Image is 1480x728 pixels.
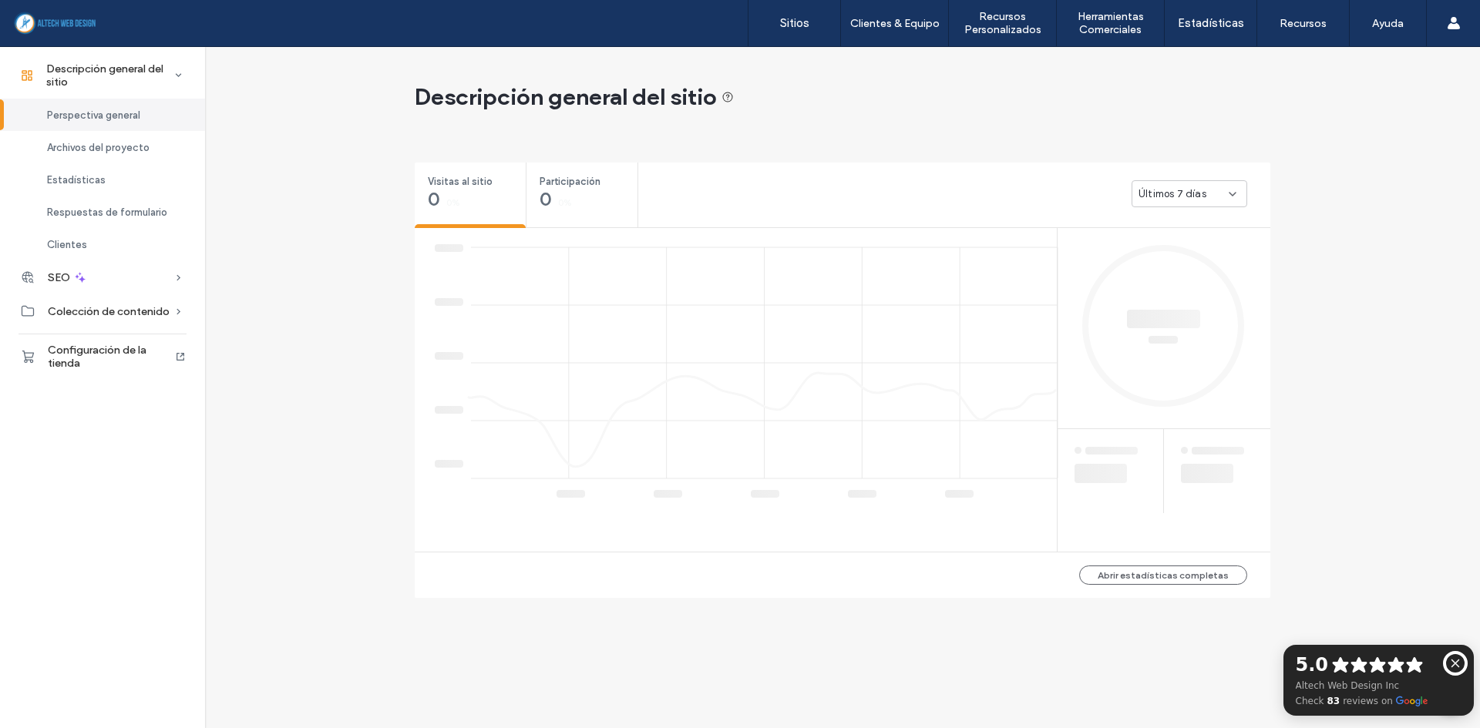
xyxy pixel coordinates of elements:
[1202,628,1480,728] iframe: OpenWidget widget
[1192,447,1244,455] span: ‌
[47,174,106,186] span: Estadísticas
[446,195,460,210] span: 0%
[435,352,463,360] span: ‌
[1127,309,1200,328] div: ‌
[654,490,682,498] span: ‌
[428,174,503,190] span: Visitas al sitio
[1178,16,1244,30] label: Estadísticas
[48,305,170,318] span: Colección de contenido
[48,271,70,284] span: SEO
[435,406,463,414] span: ‌
[949,10,1056,36] label: Recursos Personalizados
[435,298,463,306] span: ‌
[1372,17,1404,30] label: Ayuda
[848,489,876,501] div: ‌
[557,489,585,501] div: ‌
[557,490,585,498] span: ‌
[1075,446,1081,458] div: ‌
[945,490,974,498] span: ‌
[945,489,974,501] div: ‌
[1127,310,1200,328] span: ‌
[435,460,463,468] span: ‌
[1181,446,1188,458] div: ‌
[47,109,140,121] span: Perspectiva general
[1075,447,1081,454] span: ‌
[47,206,167,218] span: Respuestas de formulario
[848,490,876,498] span: ‌
[435,243,450,267] div: ‌
[1079,565,1247,585] button: Abrir estadísticas completas
[540,174,614,190] span: Participación
[654,489,682,501] div: ‌
[751,489,779,501] div: ‌
[435,459,450,482] div: ‌
[751,490,779,498] span: ‌
[1139,186,1206,202] span: Últimos 7 días
[1280,17,1327,30] label: Recursos
[47,239,87,250] span: Clientes
[415,82,734,112] span: Descripción general del sitio
[850,17,940,30] label: Clientes & Equipo
[540,192,551,207] span: 0
[435,351,450,374] div: ‌
[47,142,150,153] span: Archivos del proyecto
[46,62,174,89] span: Descripción general del sitio
[1085,447,1138,455] span: ‌
[1075,464,1127,483] span: ‌
[435,297,450,320] div: ‌
[1149,335,1178,347] div: ‌
[48,344,174,370] span: Configuración de la tienda
[1181,447,1188,454] span: ‌
[1149,336,1178,344] span: ‌
[428,192,439,207] span: 0
[435,244,463,252] span: ‌
[1057,10,1164,36] label: Herramientas Comerciales
[780,16,809,30] label: Sitios
[1181,464,1233,483] span: ‌
[435,405,450,428] div: ‌
[33,11,76,25] span: Ayuda
[558,195,572,210] span: 0%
